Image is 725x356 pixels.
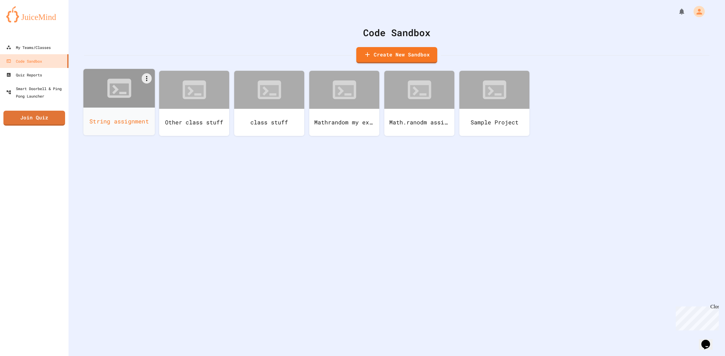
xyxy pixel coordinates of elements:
[459,71,529,136] a: Sample Project
[3,111,65,126] a: Join Quiz
[356,47,437,63] a: Create New Sandbox
[384,71,454,136] a: Math.ranodm assignment
[6,44,51,51] div: My Teams/Classes
[6,57,42,65] div: Code Sandbox
[6,6,62,22] img: logo-orange.svg
[6,85,66,100] div: Smart Doorbell & Ping Pong Launcher
[2,2,43,40] div: Chat with us now!Close
[309,109,379,136] div: Mathrandom my examples
[309,71,379,136] a: Mathrandom my examples
[666,6,687,17] div: My Notifications
[234,71,304,136] a: class stuff
[699,331,719,350] iframe: chat widget
[6,71,42,79] div: Quiz Reports
[687,4,706,19] div: My Account
[234,109,304,136] div: class stuff
[83,69,155,135] a: String assignment
[673,304,719,330] iframe: chat widget
[159,71,229,136] a: Other class stuff
[84,26,709,40] div: Code Sandbox
[159,109,229,136] div: Other class stuff
[459,109,529,136] div: Sample Project
[384,109,454,136] div: Math.ranodm assignment
[83,108,155,135] div: String assignment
